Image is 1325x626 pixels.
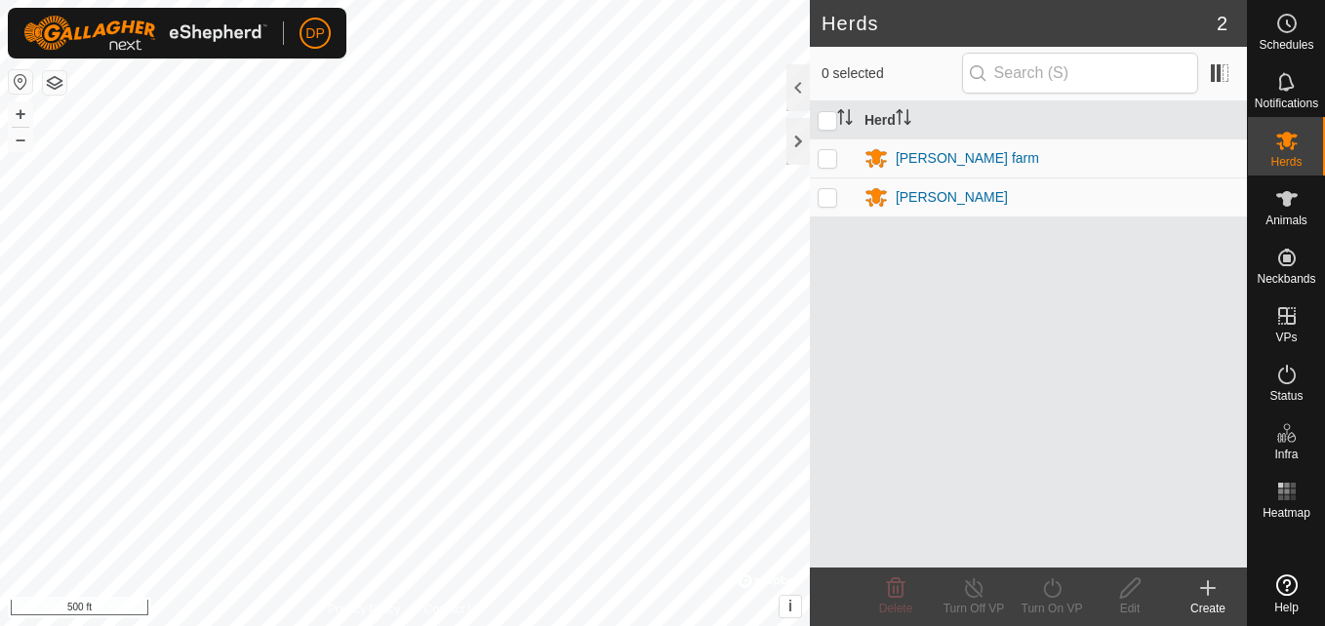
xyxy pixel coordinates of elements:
[1169,600,1247,617] div: Create
[9,70,32,94] button: Reset Map
[788,598,792,614] span: i
[1275,332,1297,343] span: VPs
[822,12,1217,35] h2: Herds
[9,102,32,126] button: +
[896,112,911,128] p-sorticon: Activate to sort
[1274,602,1299,613] span: Help
[1259,39,1313,51] span: Schedules
[857,101,1247,139] th: Herd
[896,187,1008,208] div: [PERSON_NAME]
[879,602,913,615] span: Delete
[962,53,1198,94] input: Search (S)
[1257,273,1315,285] span: Neckbands
[837,112,853,128] p-sorticon: Activate to sort
[1274,449,1298,460] span: Infra
[1265,215,1307,226] span: Animals
[822,63,962,84] span: 0 selected
[23,16,267,51] img: Gallagher Logo
[1091,600,1169,617] div: Edit
[896,148,1039,169] div: [PERSON_NAME] farm
[935,600,1013,617] div: Turn Off VP
[1270,156,1302,168] span: Herds
[305,23,324,44] span: DP
[43,71,66,95] button: Map Layers
[1013,600,1091,617] div: Turn On VP
[9,128,32,151] button: –
[1217,9,1227,38] span: 2
[1255,98,1318,109] span: Notifications
[328,601,401,618] a: Privacy Policy
[1263,507,1310,519] span: Heatmap
[1248,567,1325,621] a: Help
[1269,390,1303,402] span: Status
[424,601,482,618] a: Contact Us
[780,596,801,617] button: i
